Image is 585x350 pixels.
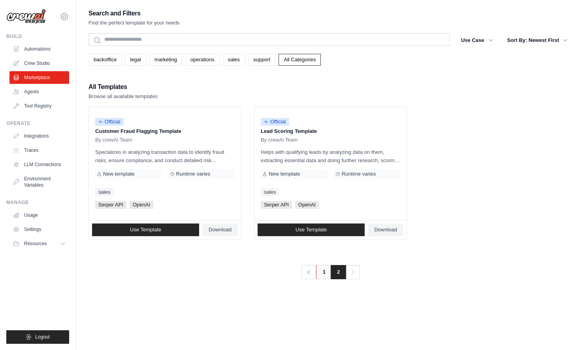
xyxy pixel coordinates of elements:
[9,71,69,84] a: Marketplace
[261,148,400,165] p: Helps with qualifying leads by analyzing data on them, extracting essential data and doing furthe...
[269,171,300,177] span: New template
[278,54,321,66] a: All Categories
[9,209,69,221] a: Usage
[103,171,134,177] span: New template
[342,171,376,177] span: Runtime varies
[261,127,400,135] p: Lead Scoring Template
[88,93,158,100] p: Browse all available templates
[316,265,332,279] a: 1
[6,330,69,344] button: Logout
[92,223,199,236] a: Use Template
[258,223,365,236] a: Use Template
[9,43,69,55] a: Automations
[374,227,397,233] span: Download
[368,223,403,236] a: Download
[6,199,69,206] div: Manage
[9,223,69,236] a: Settings
[95,148,235,165] p: Specializes in analyzing transaction data to identify fraud risks, ensure compliance, and conduct...
[502,33,572,47] button: Sort By: Newest First
[125,54,146,66] a: legal
[248,54,275,66] a: support
[88,54,122,66] a: backoffice
[301,265,360,279] nav: Pagination
[95,127,235,135] p: Customer Fraud Flagging Template
[88,81,158,93] h2: All Templates
[261,188,279,196] a: sales
[24,240,47,247] span: Resources
[331,265,346,279] span: 2
[95,137,132,143] span: By crewAI Team
[149,54,182,66] a: marketing
[35,334,50,340] span: Logout
[9,237,69,250] button: Resources
[95,188,113,196] a: sales
[6,9,46,24] img: Logo
[88,8,180,19] h2: Search and Filters
[176,171,211,177] span: Runtime varies
[95,118,124,126] span: Official
[9,130,69,142] a: Integrations
[9,172,69,191] a: Environment Variables
[209,227,231,233] span: Download
[6,33,69,40] div: Build
[130,227,161,233] span: Use Template
[261,201,292,209] span: Serper API
[88,19,180,27] p: Find the perfect template for your needs
[9,57,69,70] a: Crew Studio
[95,201,126,209] span: Serper API
[9,158,69,171] a: LLM Connections
[185,54,220,66] a: operations
[9,85,69,98] a: Agents
[9,100,69,112] a: Tool Registry
[6,120,69,127] div: Operate
[223,54,245,66] a: sales
[295,227,327,233] span: Use Template
[295,201,319,209] span: OpenAI
[261,118,289,126] span: Official
[9,144,69,157] a: Traces
[261,137,298,143] span: By crewAI Team
[130,201,153,209] span: OpenAI
[456,33,498,47] button: Use Case
[202,223,238,236] a: Download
